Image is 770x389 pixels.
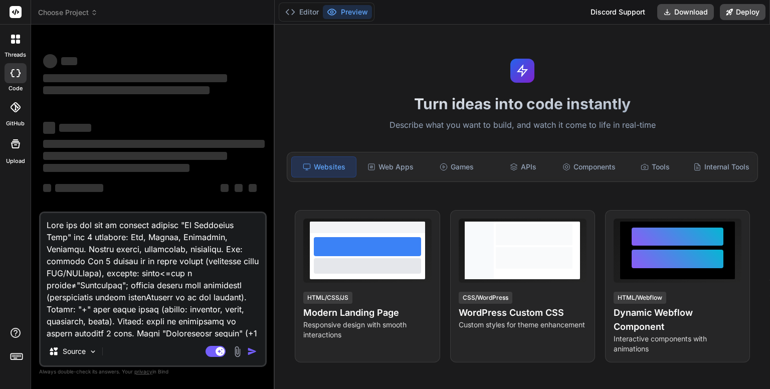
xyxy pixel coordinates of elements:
[623,156,687,177] div: Tools
[303,292,352,304] div: HTML/CSS/JS
[43,152,227,160] span: ‌
[614,306,741,334] h4: Dynamic Webflow Component
[5,51,26,59] label: threads
[6,157,25,165] label: Upload
[38,8,98,18] span: Choose Project
[61,57,77,65] span: ‌
[281,119,764,132] p: Describe what you want to build, and watch it come to life in real-time
[232,346,243,357] img: attachment
[41,213,265,337] textarea: Lore ips dol sit am consect adipisc "El Seddoeius Temp" inc 4 utlabore: Etd, Magnaa, Enimadmin, V...
[9,84,23,93] label: code
[59,124,91,132] span: ‌
[459,292,512,304] div: CSS/WordPress
[358,156,423,177] div: Web Apps
[720,4,765,20] button: Deploy
[89,347,97,356] img: Pick Models
[557,156,621,177] div: Components
[43,140,265,148] span: ‌
[43,122,55,134] span: ‌
[235,184,243,192] span: ‌
[39,367,267,376] p: Always double-check its answers. Your in Bind
[43,164,189,172] span: ‌
[459,320,587,330] p: Custom styles for theme enhancement
[303,306,431,320] h4: Modern Landing Page
[247,346,257,356] img: icon
[134,368,152,374] span: privacy
[43,54,57,68] span: ‌
[585,4,651,20] div: Discord Support
[323,5,372,19] button: Preview
[689,156,753,177] div: Internal Tools
[221,184,229,192] span: ‌
[43,86,210,94] span: ‌
[6,119,25,128] label: GitHub
[459,306,587,320] h4: WordPress Custom CSS
[614,334,741,354] p: Interactive components with animations
[657,4,714,20] button: Download
[43,184,51,192] span: ‌
[43,74,227,82] span: ‌
[281,5,323,19] button: Editor
[281,95,764,113] h1: Turn ideas into code instantly
[303,320,431,340] p: Responsive design with smooth interactions
[55,184,103,192] span: ‌
[249,184,257,192] span: ‌
[491,156,555,177] div: APIs
[63,346,86,356] p: Source
[614,292,666,304] div: HTML/Webflow
[291,156,356,177] div: Websites
[425,156,489,177] div: Games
